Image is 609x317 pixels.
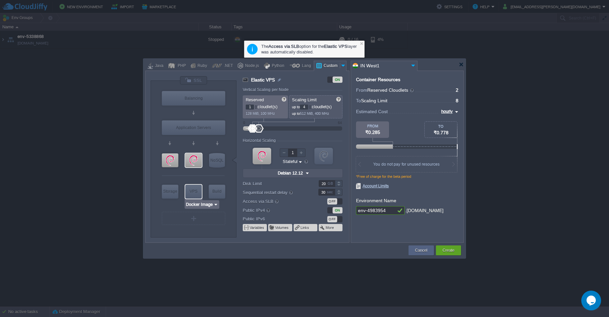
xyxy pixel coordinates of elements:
div: GB [328,180,334,187]
span: ₹0.285 [365,130,380,135]
span: 2 [456,87,458,93]
div: Storage Containers [162,185,178,199]
label: Public IPv4 [243,206,310,214]
span: 512 MiB, 400 MHz [300,111,329,115]
div: Node.js [243,61,259,71]
span: From [356,87,367,93]
div: .NET [222,61,233,71]
label: Environment Name [356,198,396,203]
span: up to [292,105,300,109]
div: Container Resources [356,77,400,82]
span: Scaling Limit [292,97,317,102]
button: Cancel [415,247,427,254]
div: OFF [327,216,337,222]
button: Variables [250,225,265,230]
div: Application Servers [162,120,225,135]
span: Account Limits [356,183,389,189]
div: sec [327,189,334,195]
button: Links [301,225,310,230]
span: Scaling Limit [361,98,387,103]
div: Ruby [196,61,207,71]
span: Estimated Cost [356,108,388,115]
button: Create [443,247,454,254]
div: ON [333,207,342,213]
span: ₹0.778 [434,130,448,135]
div: NoSQL Databases [209,153,225,168]
div: TO [425,124,457,128]
button: More [326,225,335,230]
div: ON [333,77,342,83]
div: Python [270,61,284,71]
span: up to [292,111,300,115]
div: Custom [322,61,340,71]
div: 64 [338,121,342,125]
iframe: chat widget [581,291,602,310]
div: Storage [162,185,178,198]
div: *Free of charge for the beta period [356,174,458,183]
p: cloudlet(s) [246,103,286,110]
label: Sequential restart delay [243,189,310,196]
span: Reserved [246,97,264,102]
div: Balancing [162,91,225,106]
div: Build [209,185,225,198]
span: 8 [456,98,458,103]
div: VPS [185,185,202,198]
span: 128 MiB, 100 MHz [246,111,275,115]
label: Access via SLB [243,198,310,205]
label: Disk Limit [243,180,310,187]
div: Elastic VPS [162,153,178,167]
p: cloudlet(s) [292,103,340,110]
div: .[DOMAIN_NAME] [405,206,444,215]
div: Java [153,61,163,71]
div: Vertical Scaling per Node [243,87,290,92]
div: Create New Layer [162,212,225,225]
b: Elastic VPS [324,44,347,49]
div: Build Node [209,185,225,199]
div: PHP [176,61,186,71]
label: Public IPv6 [243,215,310,222]
div: Lang [300,61,311,71]
div: NoSQL [209,153,225,168]
div: 0 [243,121,245,125]
div: Horizontal Scaling [243,138,277,143]
div: Load Balancer [162,91,225,106]
div: OFF [327,198,337,205]
button: Volumes [275,225,289,230]
span: Reserved Cloudlets [367,87,414,93]
span: To [356,98,361,103]
div: Elastic VPS [185,153,202,167]
div: The option for the layer was automatically disabled. [261,43,361,55]
b: Access via SLB [269,44,299,49]
div: Elastic VPS [185,185,202,199]
div: FROM [356,124,389,128]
